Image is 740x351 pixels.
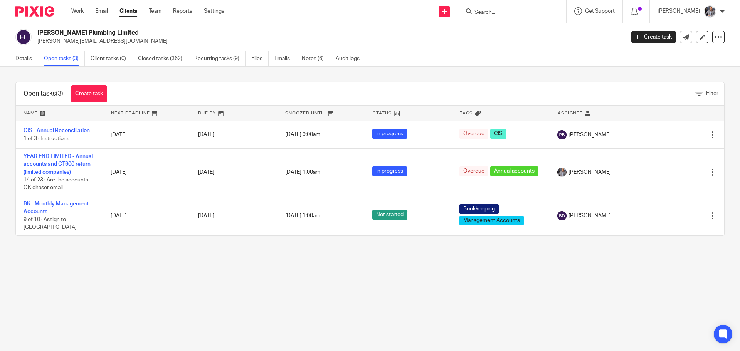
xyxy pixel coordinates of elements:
span: Filter [706,91,718,96]
img: -%20%20-%20studio@ingrained.co.uk%20for%20%20-20220223%20at%20101413%20-%201W1A2026.jpg [704,5,716,18]
span: Not started [372,210,407,220]
span: [DATE] [198,213,214,218]
a: Work [71,7,84,15]
span: [PERSON_NAME] [568,131,611,139]
h1: Open tasks [24,90,63,98]
span: 9 of 10 · Assign to [GEOGRAPHIC_DATA] [24,217,77,230]
span: Overdue [459,129,488,139]
a: Details [15,51,38,66]
a: Create task [631,31,676,43]
img: Pixie [15,6,54,17]
h2: [PERSON_NAME] Plumbing Limited [37,29,503,37]
span: Snoozed Until [285,111,326,115]
img: svg%3E [557,211,567,220]
input: Search [474,9,543,16]
span: In progress [372,166,407,176]
p: [PERSON_NAME] [658,7,700,15]
img: svg%3E [15,29,32,45]
a: Clients [119,7,137,15]
span: Get Support [585,8,615,14]
a: Emails [274,51,296,66]
a: Open tasks (3) [44,51,85,66]
p: [PERSON_NAME][EMAIL_ADDRESS][DOMAIN_NAME] [37,37,620,45]
a: Reports [173,7,192,15]
a: YEAR END LIMITED - Annual accounts and CT600 return (limited companies) [24,154,93,175]
a: Closed tasks (362) [138,51,188,66]
img: svg%3E [557,130,567,139]
a: Recurring tasks (9) [194,51,246,66]
span: CIS [490,129,506,139]
a: Settings [204,7,224,15]
span: Management Accounts [459,216,524,225]
a: CIS - Annual Reconciliation [24,128,90,133]
td: [DATE] [103,148,190,196]
span: Bookkeeping [459,204,499,214]
span: Overdue [459,166,488,176]
a: Notes (6) [302,51,330,66]
span: (3) [56,91,63,97]
span: Annual accounts [490,166,538,176]
span: [DATE] 9:00am [285,132,320,138]
td: [DATE] [103,196,190,235]
span: 14 of 23 · Are the accounts OK chaser email [24,177,88,191]
td: [DATE] [103,121,190,148]
span: [DATE] [198,132,214,138]
a: Client tasks (0) [91,51,132,66]
img: -%20%20-%20studio@ingrained.co.uk%20for%20%20-20220223%20at%20101413%20-%201W1A2026.jpg [557,168,567,177]
span: [PERSON_NAME] [568,168,611,176]
a: Email [95,7,108,15]
span: 1 of 3 · Instructions [24,136,69,141]
a: Files [251,51,269,66]
span: [DATE] [198,170,214,175]
span: In progress [372,129,407,139]
a: Team [149,7,161,15]
a: BK - Monthly Management Accounts [24,201,89,214]
span: [PERSON_NAME] [568,212,611,220]
span: [DATE] 1:00am [285,170,320,175]
span: [DATE] 1:00am [285,213,320,218]
span: Status [373,111,392,115]
a: Create task [71,85,107,102]
a: Audit logs [336,51,365,66]
span: Tags [460,111,473,115]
